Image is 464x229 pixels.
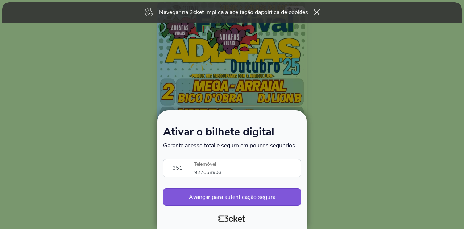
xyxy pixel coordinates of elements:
[163,188,301,206] button: Avançar para autenticação segura
[163,142,301,150] p: Garante acesso total e seguro em poucos segundos
[261,8,308,16] a: política de cookies
[159,8,308,16] p: Navegar na 3cket implica a aceitação da
[188,159,301,169] label: Telemóvel
[194,159,301,177] input: Telemóvel
[163,127,301,142] h1: Ativar o bilhete digital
